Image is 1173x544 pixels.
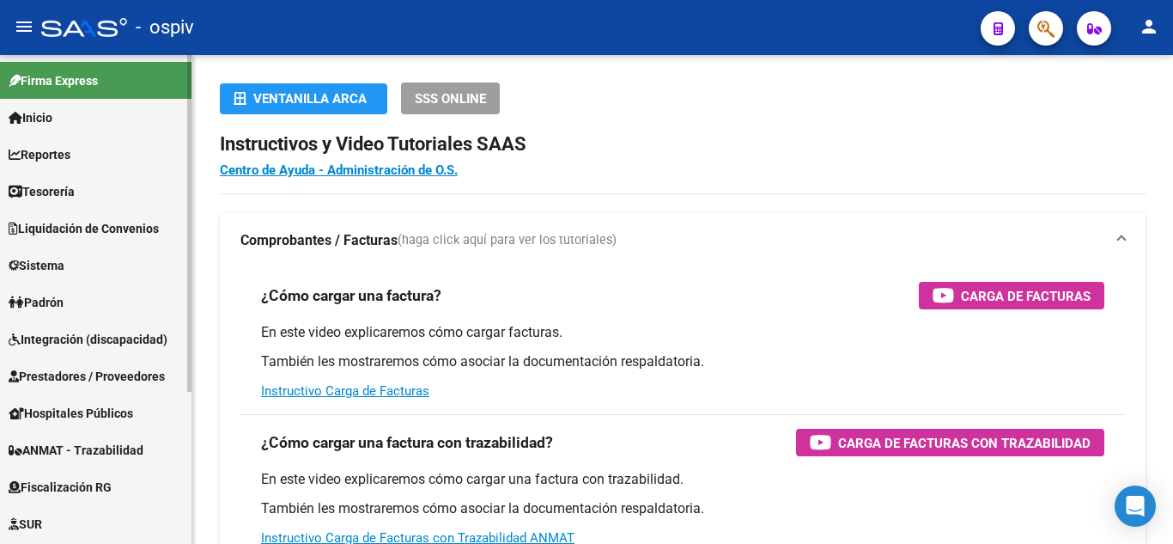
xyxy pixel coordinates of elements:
[9,182,75,201] span: Tesorería
[961,285,1091,307] span: Carga de Facturas
[401,83,500,114] button: SSS ONLINE
[919,282,1104,309] button: Carga de Facturas
[261,284,441,308] h3: ¿Cómo cargar una factura?
[261,431,553,455] h3: ¿Cómo cargar una factura con trazabilidad?
[9,71,98,90] span: Firma Express
[796,429,1104,456] button: Carga de Facturas con Trazabilidad
[14,16,34,37] mat-icon: menu
[261,352,1104,371] p: También les mostraremos cómo asociar la documentación respaldatoria.
[9,367,165,386] span: Prestadores / Proveedores
[9,330,167,349] span: Integración (discapacidad)
[9,108,52,127] span: Inicio
[240,231,398,250] strong: Comprobantes / Facturas
[9,145,70,164] span: Reportes
[9,404,133,423] span: Hospitales Públicos
[415,91,486,107] span: SSS ONLINE
[261,383,429,399] a: Instructivo Carga de Facturas
[234,83,374,114] div: Ventanilla ARCA
[1139,16,1159,37] mat-icon: person
[9,515,42,534] span: SUR
[9,441,143,460] span: ANMAT - Trazabilidad
[838,432,1091,454] span: Carga de Facturas con Trazabilidad
[220,128,1146,161] h2: Instructivos y Video Tutoriales SAAS
[220,83,387,114] button: Ventanilla ARCA
[9,256,64,275] span: Sistema
[220,213,1146,268] mat-expansion-panel-header: Comprobantes / Facturas(haga click aquí para ver los tutoriales)
[261,470,1104,489] p: En este video explicaremos cómo cargar una factura con trazabilidad.
[261,499,1104,518] p: También les mostraremos cómo asociar la documentación respaldatoria.
[398,231,617,250] span: (haga click aquí para ver los tutoriales)
[1115,486,1156,527] div: Open Intercom Messenger
[9,293,64,312] span: Padrón
[220,162,458,178] a: Centro de Ayuda - Administración de O.S.
[261,323,1104,342] p: En este video explicaremos cómo cargar facturas.
[136,9,194,46] span: - ospiv
[9,219,159,238] span: Liquidación de Convenios
[9,478,112,497] span: Fiscalización RG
